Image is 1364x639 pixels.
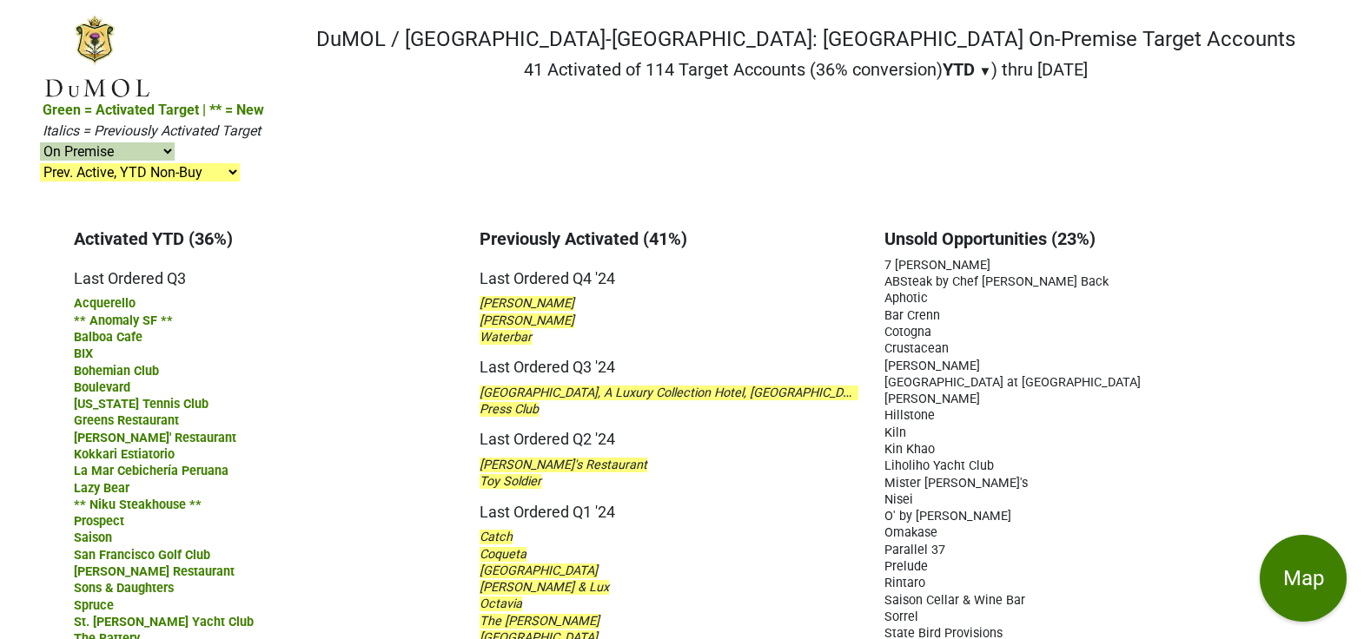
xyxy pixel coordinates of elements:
span: Saison Cellar & Wine Bar [884,593,1025,608]
h3: Unsold Opportunities (23%) [884,228,1264,249]
span: Italics = Previously Activated Target [43,122,261,139]
span: San Francisco Golf Club [74,548,210,563]
span: Toy Soldier [480,474,541,489]
span: Waterbar [480,330,532,345]
span: [PERSON_NAME] Restaurant [74,564,235,579]
span: [PERSON_NAME] [884,392,980,406]
span: Acquerello [74,296,136,311]
h5: Last Ordered Q3 '24 [480,345,859,377]
span: Aphotic [884,291,928,306]
span: [PERSON_NAME] [480,313,574,328]
span: ▼ [979,63,992,79]
h5: Last Ordered Q4 '24 [480,256,859,288]
span: [PERSON_NAME] [884,359,980,373]
span: O' by [PERSON_NAME] [884,509,1011,524]
span: Sorrel [884,609,918,624]
span: Greens Restaurant [74,413,179,428]
span: Crustacean [884,341,949,356]
span: [PERSON_NAME]' Restaurant [74,431,236,445]
span: Coqueta [480,547,526,562]
span: Octavia [480,596,522,611]
span: Mister [PERSON_NAME]'s [884,476,1028,491]
span: ** Niku Steakhouse ** [74,497,202,512]
span: St. [PERSON_NAME] Yacht Club [74,615,254,629]
h5: Last Ordered Q1 '24 [480,490,859,522]
span: 7 [PERSON_NAME] [884,258,990,273]
span: Rintaro [884,576,925,590]
span: [GEOGRAPHIC_DATA] [480,563,598,578]
span: [PERSON_NAME] [480,296,574,311]
span: Nisei [884,492,913,507]
span: Kokkari Estiatorio [74,447,175,462]
span: Spruce [74,598,114,613]
h5: Last Ordered Q2 '24 [480,417,859,449]
span: [PERSON_NAME] & Lux [480,580,609,595]
span: YTD [943,59,975,80]
span: ABSteak by Chef [PERSON_NAME] Back [884,274,1109,289]
span: Green = Activated Target | ** = New [43,102,264,118]
span: Kin Khao [884,442,935,457]
span: Boulevard [74,380,130,395]
span: Liholiho Yacht Club [884,458,994,473]
span: [PERSON_NAME]'s Restaurant [480,458,647,472]
span: The [PERSON_NAME] [480,614,599,629]
h3: Activated YTD (36%) [74,228,454,249]
span: Press Club [480,402,539,417]
span: Prospect [74,514,124,529]
span: La Mar Cebichería Peruana [74,464,228,478]
span: [GEOGRAPHIC_DATA] at [GEOGRAPHIC_DATA] [884,375,1141,390]
span: Bohemian Club [74,364,159,379]
span: [US_STATE] Tennis Club [74,397,209,412]
span: [GEOGRAPHIC_DATA], A Luxury Collection Hotel, [GEOGRAPHIC_DATA] [480,385,868,400]
span: Bar Crenn [884,308,940,323]
span: Kiln [884,425,906,440]
span: Parallel 37 [884,543,945,557]
span: Lazy Bear [74,481,129,496]
button: Map [1260,535,1347,622]
h2: 41 Activated of 114 Target Accounts (36% conversion) ) thru [DATE] [316,59,1295,80]
span: Balboa Cafe [74,330,142,345]
span: Sons & Daughters [74,581,174,596]
span: Catch [480,530,513,544]
span: Cotogna [884,325,931,339]
span: BIX [74,346,93,361]
img: DuMOL [43,14,151,100]
span: Saison [74,530,112,545]
span: Hillstone [884,408,935,423]
span: Prelude [884,559,928,574]
h5: Last Ordered Q3 [74,256,454,288]
h1: DuMOL / [GEOGRAPHIC_DATA]-[GEOGRAPHIC_DATA]: [GEOGRAPHIC_DATA] On-Premise Target Accounts [316,27,1295,52]
span: Omakase [884,525,937,540]
h3: Previously Activated (41%) [480,228,859,249]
